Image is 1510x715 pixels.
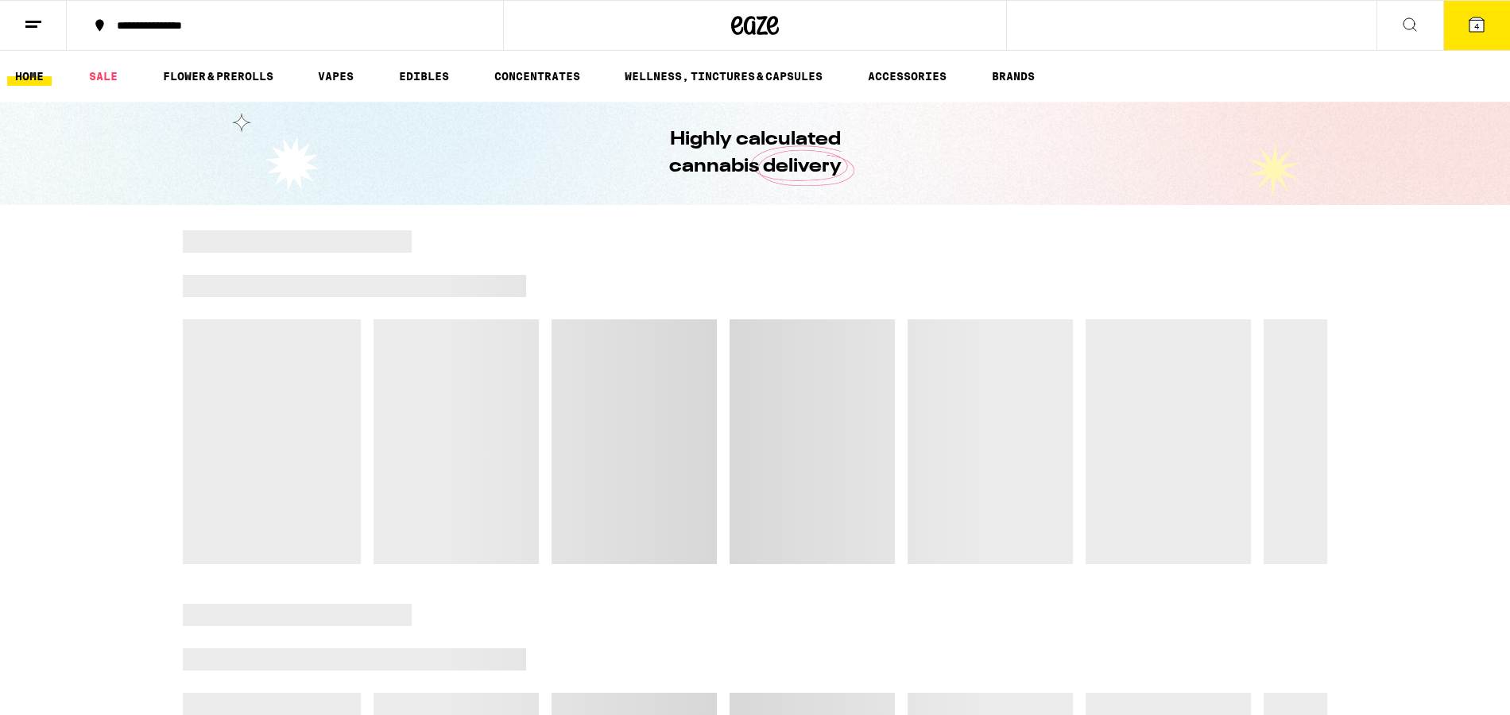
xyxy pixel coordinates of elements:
[624,126,886,180] h1: Highly calculated cannabis delivery
[310,67,362,86] a: VAPES
[1443,1,1510,50] button: 4
[617,67,830,86] a: WELLNESS, TINCTURES & CAPSULES
[7,67,52,86] a: HOME
[486,67,588,86] a: CONCENTRATES
[81,67,126,86] a: SALE
[860,67,954,86] a: ACCESSORIES
[984,67,1043,86] a: BRANDS
[391,67,457,86] a: EDIBLES
[1474,21,1479,31] span: 4
[155,67,281,86] a: FLOWER & PREROLLS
